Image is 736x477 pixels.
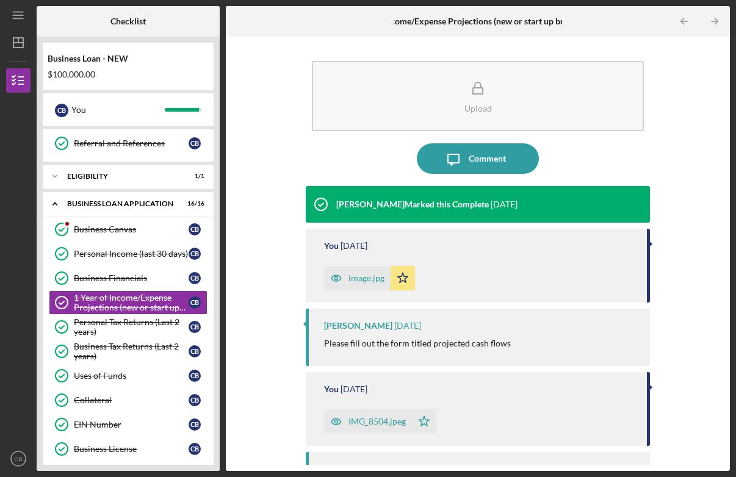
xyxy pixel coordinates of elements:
a: Uses of FundsCB [49,364,207,388]
div: Business License [74,444,189,454]
div: You [71,99,165,120]
div: C B [55,104,68,117]
div: 1 / 1 [182,173,204,180]
div: Collateral [74,395,189,405]
div: C B [189,418,201,431]
button: Comment [417,143,539,174]
div: You [324,241,339,251]
div: C B [189,296,201,309]
div: EIN Number [74,420,189,429]
div: C B [189,223,201,235]
div: 1 Year of Income/Expense Projections (new or start up businesses over $50k) [74,293,189,312]
button: IMG_8504.jpeg [324,409,436,434]
div: BUSINESS LOAN APPLICATION [67,200,174,207]
div: IMG_8504.jpeg [348,417,406,426]
time: 2025-08-05 16:43 [491,199,518,209]
div: C B [189,272,201,284]
b: Checklist [110,16,146,26]
a: Referral and ReferencesCB [49,131,207,156]
a: Personal Income (last 30 days)CB [49,242,207,266]
p: Please fill out the form titled projected cash flows [324,337,511,350]
div: Referral and References [74,138,189,148]
div: You [324,384,339,394]
a: EIN NumberCB [49,412,207,437]
div: Business Financials [74,273,189,283]
div: C B [189,394,201,406]
div: [PERSON_NAME] [324,464,392,474]
a: Business CanvasCB [49,217,207,242]
a: Business LicenseCB [49,437,207,461]
div: C B [189,370,201,382]
b: 1 Year of Income/Expense Projections (new or start up businesses over $50k) [348,16,638,26]
div: [PERSON_NAME] Marked this Complete [336,199,489,209]
div: Comment [469,143,506,174]
div: C B [189,321,201,333]
div: ELIGIBILITY [67,173,174,180]
button: CB [6,447,31,471]
div: $100,000.00 [48,70,209,79]
div: 16 / 16 [182,200,204,207]
div: Upload [464,104,492,113]
a: Personal Tax Returns (Last 2 years)CB [49,315,207,339]
a: CollateralCB [49,388,207,412]
a: Business FinancialsCB [49,266,207,290]
a: 1 Year of Income/Expense Projections (new or start up businesses over $50k)CB [49,290,207,315]
time: 2025-07-24 18:39 [341,384,367,394]
a: Business Tax Returns (Last 2 years)CB [49,339,207,364]
div: [PERSON_NAME] [324,321,392,331]
button: Upload [312,61,644,131]
div: Business Tax Returns (Last 2 years) [74,342,189,361]
button: image.jpg [324,266,415,290]
div: Personal Tax Returns (Last 2 years) [74,317,189,337]
div: C B [189,345,201,357]
div: image.jpg [348,273,384,283]
time: 2025-07-24 18:19 [394,464,421,474]
div: Business Canvas [74,224,189,234]
div: Personal Income (last 30 days) [74,249,189,259]
div: Business Loan - NEW [48,54,209,63]
time: 2025-07-28 17:34 [394,321,421,331]
text: CB [14,456,22,462]
time: 2025-08-05 15:57 [341,241,367,251]
div: C B [189,137,201,149]
div: C B [189,248,201,260]
div: C B [189,443,201,455]
div: Uses of Funds [74,371,189,381]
